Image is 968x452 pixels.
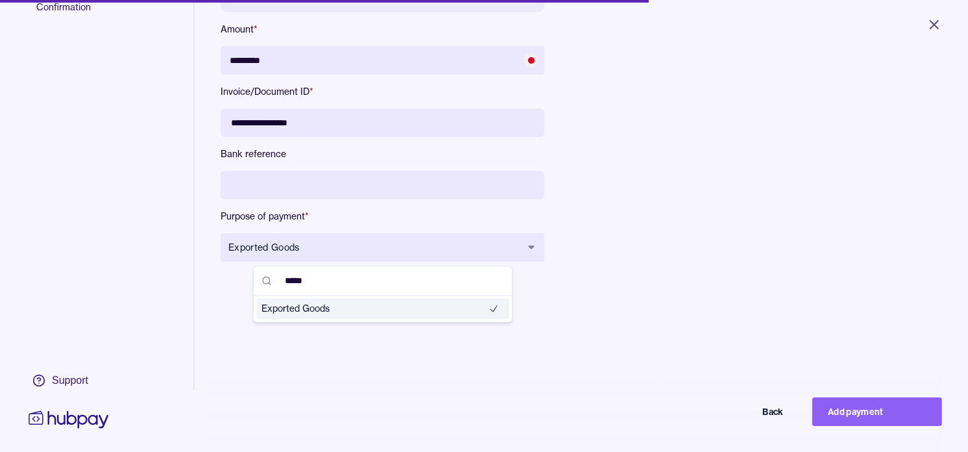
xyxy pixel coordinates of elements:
[911,10,958,39] button: Close
[36,1,140,24] span: Confirmation
[221,147,544,160] label: Bank reference
[26,367,112,394] a: Support
[221,23,544,36] label: Amount
[221,210,544,223] label: Purpose of payment
[261,303,489,316] span: Exported Goods
[221,85,544,98] label: Invoice/Document ID
[670,397,799,426] button: Back
[228,241,521,254] span: Exported Goods
[52,373,88,388] div: Support
[812,397,942,426] button: Add payment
